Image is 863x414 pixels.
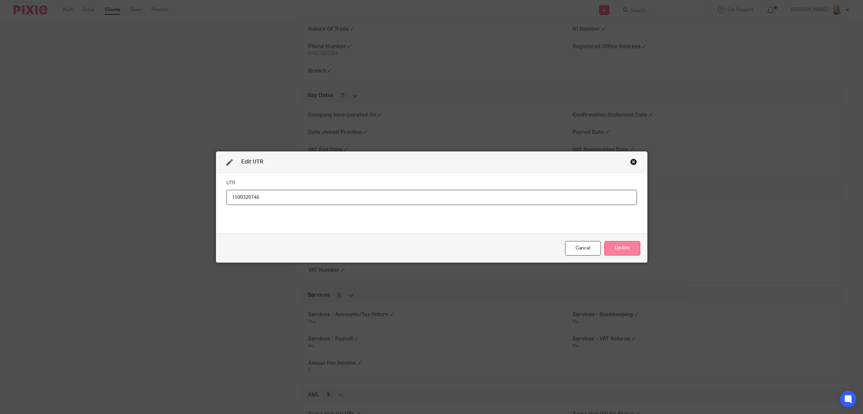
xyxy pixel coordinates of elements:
[604,241,640,256] button: Update
[241,159,263,165] span: Edit UTR
[226,190,637,205] input: UTR
[630,158,637,165] div: Close this dialog window
[565,241,601,256] div: Close this dialog window
[226,180,235,186] label: UTR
